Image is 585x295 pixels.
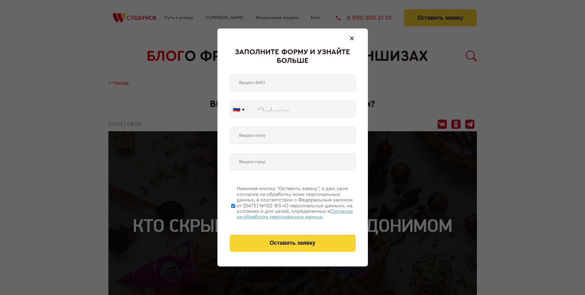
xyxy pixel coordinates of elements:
[230,235,356,252] button: Оставить заявку
[230,153,356,170] input: Введите город
[230,74,356,91] input: Введите ФИО
[230,48,356,65] div: Заполните форму и узнайте больше
[237,209,353,219] span: Согласии на обработку персональных данных
[230,101,248,117] button: 🇷🇺
[248,101,356,118] input: +7 (___) ___-____
[230,127,356,144] input: Введите почту
[237,186,356,220] div: Нажимая кнопку “Оставить заявку”, я даю свое согласие на обработку моих персональных данных, в со...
